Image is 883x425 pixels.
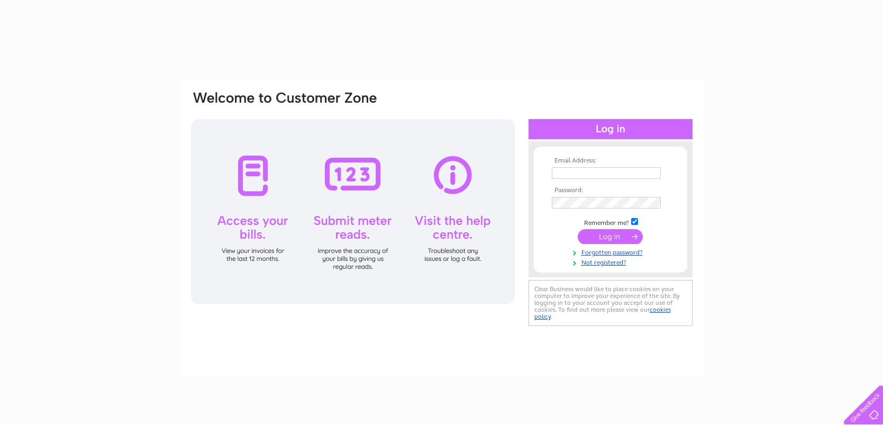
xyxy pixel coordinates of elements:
a: Not registered? [552,257,672,267]
div: Clear Business would like to place cookies on your computer to improve your experience of the sit... [529,280,693,326]
input: Submit [578,229,643,244]
a: Forgotten password? [552,247,672,257]
a: cookies policy [534,306,671,320]
th: Email Address: [549,157,672,165]
th: Password: [549,187,672,194]
td: Remember me? [549,216,672,227]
